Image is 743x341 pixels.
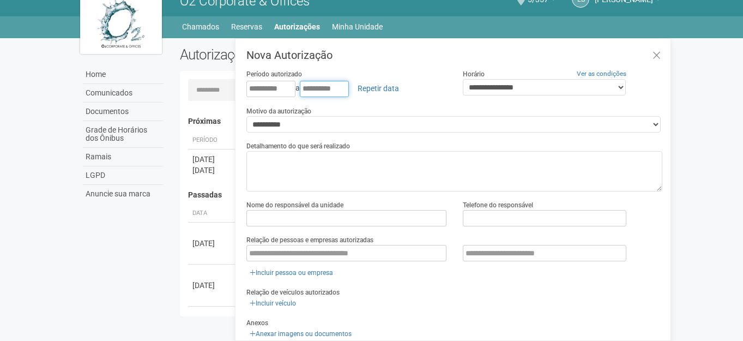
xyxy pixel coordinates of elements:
a: Minha Unidade [332,19,383,34]
a: Ramais [83,148,164,166]
a: Comunicados [83,84,164,103]
label: Relação de pessoas e empresas autorizadas [246,235,373,245]
h4: Passadas [188,191,655,199]
h4: Próximas [188,117,655,125]
a: LGPD [83,166,164,185]
h3: Nova Autorização [246,50,662,61]
a: Ver as condições [577,70,626,77]
a: Chamados [182,19,219,34]
div: [DATE] [192,154,233,165]
div: [DATE] [192,165,233,176]
label: Detalhamento do que será realizado [246,141,350,151]
a: Repetir data [351,79,406,98]
h2: Autorizações [180,46,413,63]
a: Autorizações [274,19,320,34]
div: a [246,79,446,98]
label: Relação de veículos autorizados [246,288,340,297]
a: Anexar imagens ou documentos [246,328,355,340]
th: Data [188,205,237,223]
th: Período [188,131,237,149]
a: Anuncie sua marca [83,185,164,203]
a: Documentos [83,103,164,121]
label: Horário [463,69,485,79]
label: Telefone do responsável [463,200,533,210]
label: Motivo da autorização [246,106,311,116]
a: Reservas [231,19,262,34]
div: [DATE] [192,280,233,291]
div: [DATE] [192,238,233,249]
a: Home [83,65,164,84]
label: Período autorizado [246,69,302,79]
label: Anexos [246,318,268,328]
a: Incluir pessoa ou empresa [246,267,336,279]
label: Nome do responsável da unidade [246,200,343,210]
a: Incluir veículo [246,297,299,309]
a: Grade de Horários dos Ônibus [83,121,164,148]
